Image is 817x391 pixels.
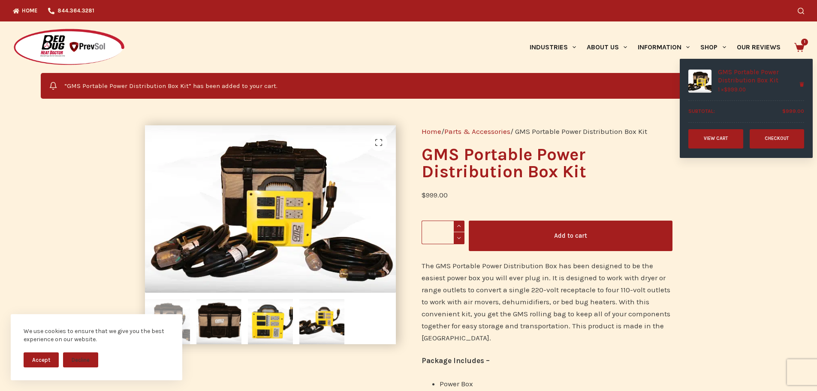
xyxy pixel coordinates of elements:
[796,79,808,90] a: Remove GMS Portable Power Distribution Box Kit from cart
[145,299,190,344] img: GMS Portable Power Distribution full kit, compare to TurtlePro Power Distribution Box and Step Do...
[422,356,490,365] b: Package Includes –
[782,108,804,114] bdi: 999.00
[422,146,672,180] h1: GMS Portable Power Distribution Box Kit
[422,261,670,342] span: The GMS Portable Power Distribution Box has been designed to be the easiest power box you will ev...
[13,28,125,67] img: Prevsol/Bed Bug Heat Doctor
[524,21,581,73] a: Industries
[750,129,805,149] a: Checkout
[688,70,711,93] img: GMS Portable Power Distribution full kit, compare to TurtlePro Power Distribution Box and Step Do...
[798,8,804,14] button: Search
[633,21,695,73] a: Information
[731,21,786,73] a: Our Reviews
[524,21,786,73] nav: Primary
[24,352,59,367] button: Accept
[422,191,448,199] bdi: 999.00
[370,134,387,151] a: View full-screen image gallery
[801,39,808,45] span: 1
[718,68,796,85] a: GMS Portable Power Distribution Box Kit
[422,221,464,244] input: Product quantity
[440,379,473,388] span: Power Box
[688,129,743,149] a: View cart
[444,127,510,136] a: Parts & Accessories
[782,108,786,114] span: $
[724,86,727,93] span: $
[63,352,98,367] button: Decline
[695,21,731,73] a: Shop
[688,107,715,116] strong: Subtotal:
[422,125,672,137] nav: Breadcrumb
[7,3,33,29] button: Open LiveChat chat widget
[24,327,169,344] div: We use cookies to ensure that we give you the best experience on our website.
[196,299,241,344] img: GMS Portable Power Distribution Kit rolling bag
[41,73,776,99] div: “GMS Portable Power Distribution Box Kit” has been added to your cart.
[422,127,441,136] a: Home
[422,191,426,199] span: $
[581,21,632,73] a: About Us
[718,86,746,93] span: 1 ×
[299,299,344,344] img: GMS Portable Power Distribution box with old and new range and dryer adapter cords
[724,86,746,93] bdi: 999.00
[248,299,293,344] img: GMS Portable Power Distribution Box for converting 220-volt receptacle to four 110-volt outlets
[469,221,672,251] button: Add to cart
